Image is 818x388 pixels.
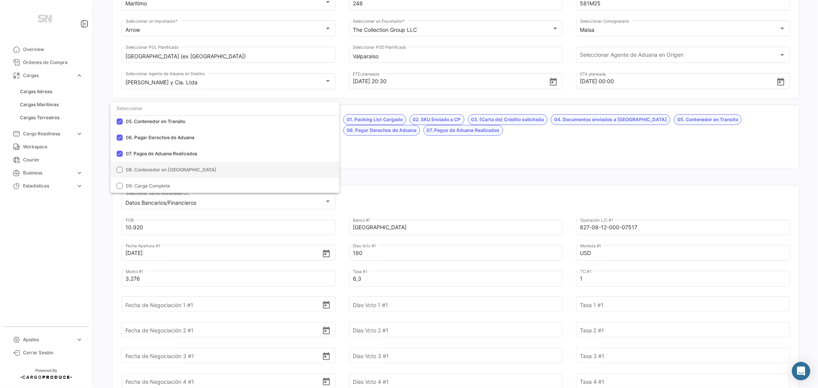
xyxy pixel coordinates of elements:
input: dropdown search [110,102,339,115]
span: 08. Contenedor en [GEOGRAPHIC_DATA] [126,167,216,173]
span: 07. Pagos de Aduana Realizados [126,151,197,156]
div: Abrir Intercom Messenger [792,362,810,380]
span: 09. Carga Completa [126,183,170,189]
span: 05. Contenedor en Transito [126,118,185,124]
span: 06. Pagar Derechos de Aduana [126,135,194,140]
